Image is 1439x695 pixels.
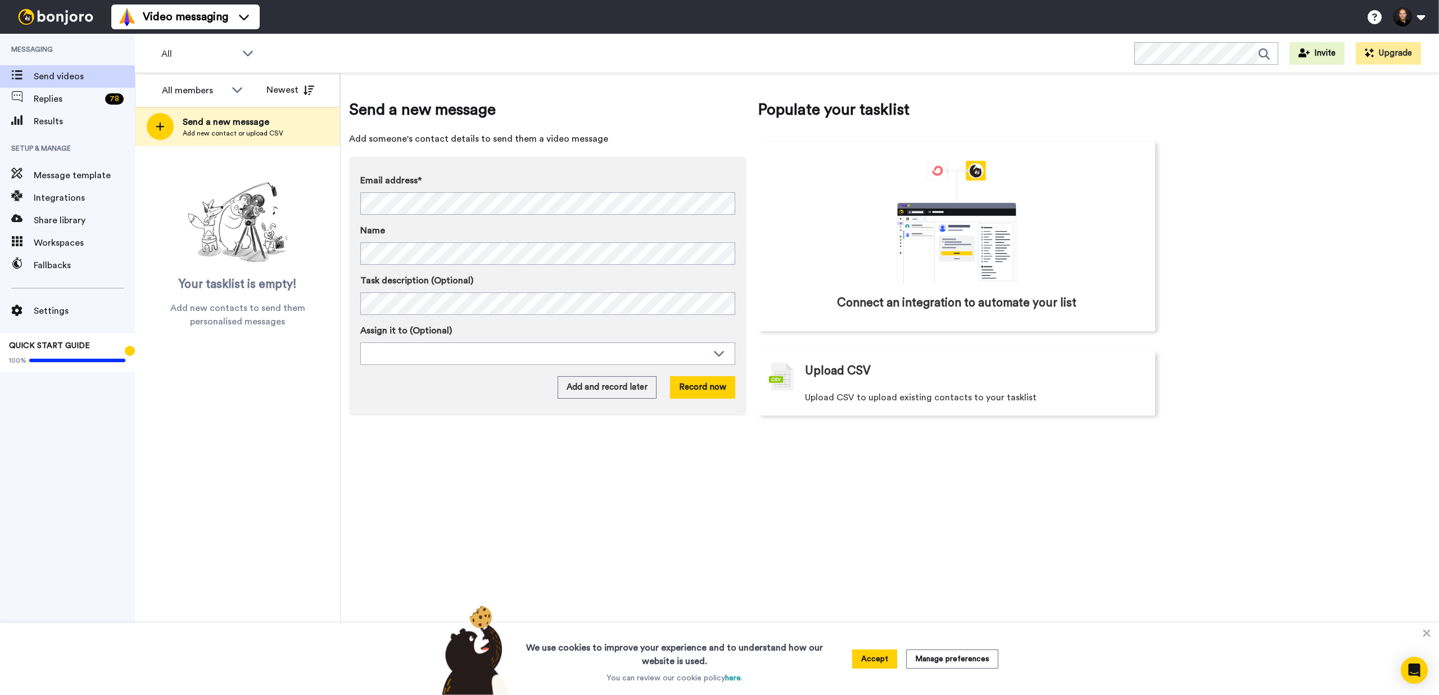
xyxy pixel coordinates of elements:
span: Add new contact or upload CSV [183,129,283,138]
span: Connect an integration to automate your list [837,295,1076,312]
h3: We use cookies to improve your experience and to understand how our website is used. [515,634,834,668]
button: Accept [852,649,897,669]
img: bear-with-cookie.png [432,605,515,695]
span: Add someone's contact details to send them a video message [349,132,746,146]
span: Replies [34,92,101,106]
label: Task description (Optional) [360,274,735,287]
button: Record now [670,376,735,399]
span: Send videos [34,70,135,83]
span: Your tasklist is empty! [179,276,297,293]
span: Results [34,115,135,128]
span: Video messaging [143,9,228,25]
span: 100% [9,356,26,365]
div: All members [162,84,226,97]
img: vm-color.svg [118,8,136,26]
img: csv-grey.png [769,363,794,391]
span: Share library [34,214,135,227]
span: All [161,47,237,61]
span: Settings [34,304,135,318]
span: Name [360,224,385,237]
button: Invite [1289,42,1345,65]
span: Send a new message [349,98,746,121]
button: Add and record later [558,376,657,399]
img: bj-logo-header-white.svg [13,9,98,25]
label: Email address* [360,174,735,187]
div: Tooltip anchor [125,346,135,356]
div: animation [872,161,1041,283]
span: Populate your tasklist [758,98,1155,121]
button: Manage preferences [906,649,998,669]
span: Message template [34,169,135,182]
span: Send a new message [183,115,283,129]
div: 78 [105,93,124,105]
span: Upload CSV [805,363,871,380]
span: Add new contacts to send them personalised messages [152,301,323,328]
button: Upgrade [1356,42,1421,65]
span: Workspaces [34,236,135,250]
img: ready-set-action.png [182,178,294,268]
button: Newest [258,79,323,101]
span: Upload CSV to upload existing contacts to your tasklist [805,391,1037,404]
a: here [725,674,741,682]
span: Fallbacks [34,259,135,272]
span: QUICK START GUIDE [9,342,90,350]
label: Assign it to (Optional) [360,324,735,337]
div: Open Intercom Messenger [1401,657,1428,684]
p: You can review our cookie policy . [607,673,743,684]
span: Integrations [34,191,135,205]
